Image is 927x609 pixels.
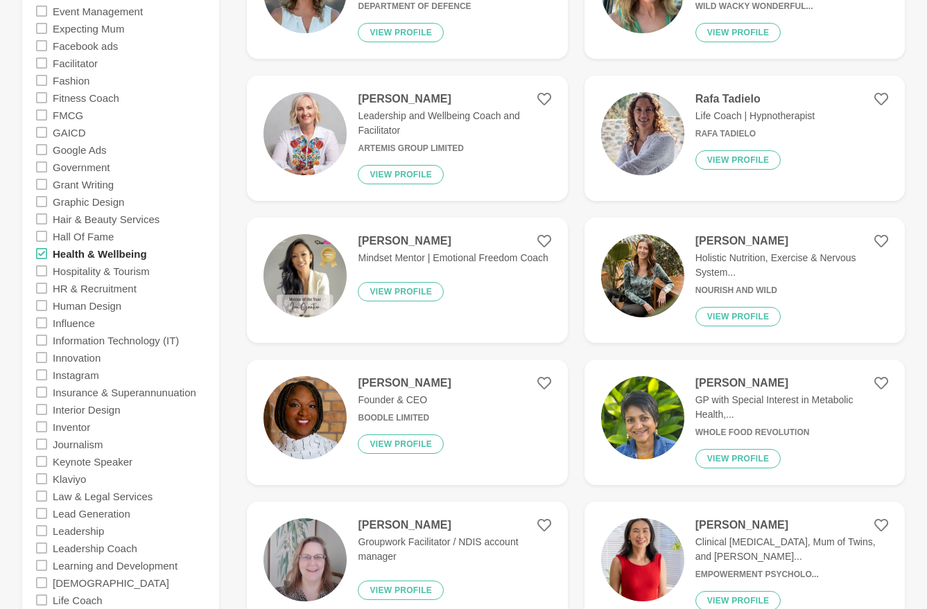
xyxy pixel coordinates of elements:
button: View profile [695,150,781,170]
label: Insurance & Superannunuation [53,383,196,400]
label: Grant Writing [53,175,114,193]
a: [PERSON_NAME]Founder & CEOBoodle LimitedView profile [247,360,567,485]
h4: [PERSON_NAME] [358,518,551,532]
label: Google Ads [53,141,107,158]
label: Hall Of Fame [53,227,114,245]
img: 3b19fccfd86e6beef92d9dcf3effbe00fbff4d64-1080x1920.png [263,234,347,317]
p: GP with Special Interest in Metabolic Health,... [695,393,888,422]
label: Leadership Coach [53,539,137,556]
label: Hospitality & Tourism [53,262,150,279]
label: Klaviyo [53,470,86,487]
a: [PERSON_NAME]Leadership and Wellbeing Coach and FacilitatorArtemis Group LimitedView profile [247,76,567,201]
label: Facebook ads [53,37,118,54]
h6: Empowerment Psycholo... [695,570,888,580]
label: HR & Recruitment [53,279,137,297]
label: Facilitator [53,54,98,71]
h4: [PERSON_NAME] [695,376,888,390]
a: [PERSON_NAME]Mindset Mentor | Emotional Freedom CoachView profile [247,218,567,343]
label: Learning and Development [53,556,177,574]
label: Inventor [53,418,90,435]
h4: [PERSON_NAME] [358,92,551,106]
img: c878ec403c0cd10b904520cb204d43b8ea31de54-2560x1707.jpg [263,376,347,459]
img: fa31caeded2b75eb4e8639c250120fd97a48a58f-1365x1365.jpg [601,92,684,175]
button: View profile [358,282,444,301]
h4: [PERSON_NAME] [695,518,888,532]
button: View profile [695,449,781,468]
label: Expecting Mum [53,19,124,37]
label: Health & Wellbeing [53,245,147,262]
label: Fitness Coach [53,89,119,106]
p: Founder & CEO [358,393,451,407]
p: Leadership and Wellbeing Coach and Facilitator [358,109,551,138]
h6: Whole Food Revolution [695,427,888,438]
label: [DEMOGRAPHIC_DATA] [53,574,169,591]
label: Keynote Speaker [53,452,132,470]
button: View profile [358,581,444,600]
label: Leadership [53,522,104,539]
h4: [PERSON_NAME] [358,376,451,390]
label: Lead Generation [53,504,130,522]
button: View profile [358,23,444,42]
label: GAICD [53,123,86,141]
button: View profile [695,307,781,326]
label: Information Technology (IT) [53,331,179,348]
label: Innovation [53,348,101,366]
label: Human Design [53,297,121,314]
h6: Department of Defence [358,1,551,12]
label: Instagram [53,366,99,383]
img: cb6dec19b31aada7a244955812ceac56c7c19f10-1536x2048.jpg [263,518,347,601]
label: Fashion [53,71,89,89]
p: Clinical [MEDICAL_DATA], Mum of Twins, and [PERSON_NAME]... [695,535,888,564]
button: View profile [358,165,444,184]
h6: Rafa Tadielo [695,129,815,139]
label: Influence [53,314,95,331]
label: Graphic Design [53,193,124,210]
label: Journalism [53,435,103,452]
h4: [PERSON_NAME] [358,234,548,248]
a: Rafa TadieloLife Coach | HypnotherapistRafa TadieloView profile [584,76,905,201]
p: Groupwork Facilitator / NDIS account manager [358,535,551,564]
h4: Rafa Tadielo [695,92,815,106]
label: Hair & Beauty Services [53,210,159,227]
label: FMCG [53,106,83,123]
img: c514684d1cff96b20970aff9aa5b23c2b6aef3b4-768x1024.jpg [263,92,347,175]
img: c3ccc33d921c556a05090faebd1a54a0255b3666-4160x6240.jpg [601,518,684,601]
img: 0ad18d659c94bb673d7d5daa9fb32e1af625f77d-3024x4032.jpg [601,376,684,459]
a: [PERSON_NAME]Holistic Nutrition, Exercise & Nervous System...Nourish and WildView profile [584,218,905,343]
button: View profile [695,23,781,42]
h6: Boodle Limited [358,413,451,423]
a: [PERSON_NAME]GP with Special Interest in Metabolic Health,...Whole Food RevolutionView profile [584,360,905,485]
h6: Nourish and Wild [695,285,888,296]
h6: Artemis Group Limited [358,143,551,154]
label: Life Coach [53,591,103,608]
img: a3453dcf4134d7550d42ee88fa2a2a66a410f272-910x1358.png [601,234,684,317]
label: Event Management [53,2,143,19]
p: Holistic Nutrition, Exercise & Nervous System... [695,251,888,280]
h4: [PERSON_NAME] [695,234,888,248]
p: Mindset Mentor | Emotional Freedom Coach [358,251,548,265]
h6: Wild Wacky Wonderful... [695,1,888,12]
button: View profile [358,434,444,454]
p: Life Coach | Hypnotherapist [695,109,815,123]
label: Law & Legal Services [53,487,153,504]
label: Interior Design [53,400,121,418]
label: Government [53,158,110,175]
